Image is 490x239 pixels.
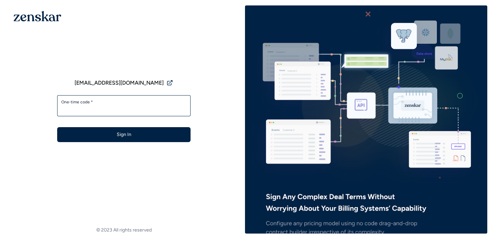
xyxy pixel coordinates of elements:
[75,79,164,87] span: [EMAIL_ADDRESS][DOMAIN_NAME]
[14,11,61,21] img: 1OGAJ2xQqyY4LXKgY66KYq0eOWRCkrZdAb3gUhuVAqdWPZE9SRJmCz+oDMSn4zDLXe31Ii730ItAGKgCKgCCgCikA4Av8PJUP...
[61,99,186,105] label: One-time code *
[57,127,191,142] button: Sign In
[3,227,245,234] footer: © 2023 All rights reserved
